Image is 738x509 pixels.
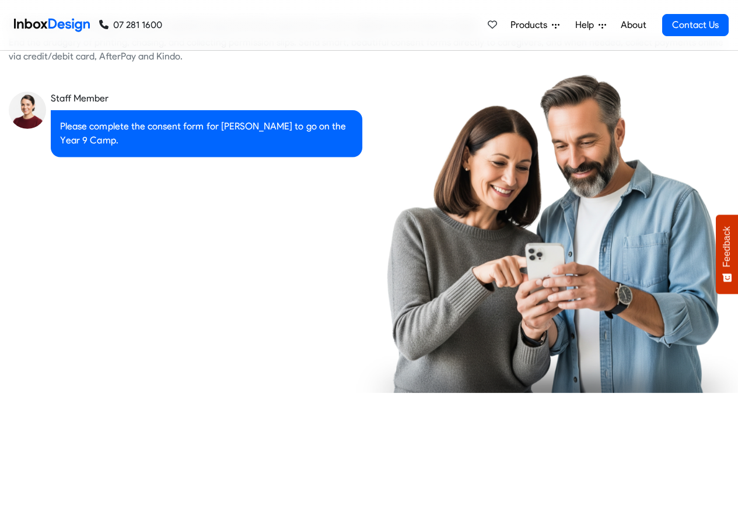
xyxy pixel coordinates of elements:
[662,14,729,36] a: Contact Us
[51,92,361,106] div: Staff Member
[51,110,362,157] div: Please complete the consent form for [PERSON_NAME] to go on the Year 9 Camp.
[716,215,738,294] button: Feedback - Show survey
[9,92,46,129] img: staff_avatar.png
[99,18,162,32] a: 07 281 1600
[575,18,599,32] span: Help
[571,13,611,37] a: Help
[510,18,552,32] span: Products
[506,13,564,37] a: Products
[617,13,649,37] a: About
[722,226,732,267] span: Feedback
